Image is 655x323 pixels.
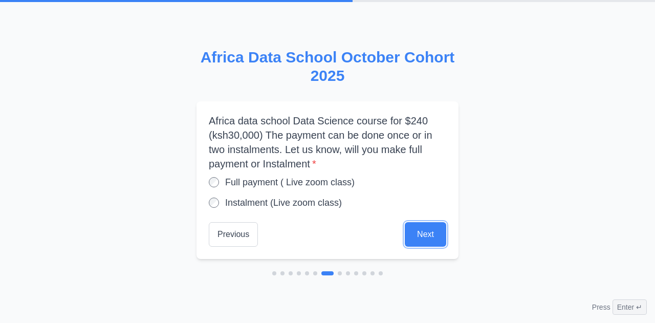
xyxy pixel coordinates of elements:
[196,48,458,85] h2: Africa Data School October Cohort 2025
[405,222,446,247] button: Next
[613,299,647,315] span: Enter ↵
[225,175,355,189] label: Full payment ( Live zoom class)
[225,196,342,210] label: Instalment (Live zoom class)
[209,222,258,247] button: Previous
[592,299,647,315] div: Press
[209,114,446,171] label: Africa data school Data Science course for $240 (ksh30,000) The payment can be done once or in tw...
